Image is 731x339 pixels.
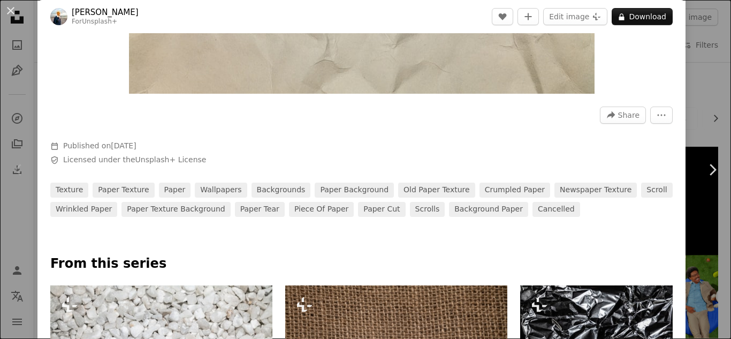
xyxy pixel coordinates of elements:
a: Next [694,118,731,221]
button: Add to Collection [517,8,539,25]
a: paper texture [93,183,154,198]
a: scroll [641,183,672,198]
a: [PERSON_NAME] [72,7,139,18]
a: crumpled paper [479,183,550,198]
a: paper cut [358,202,405,217]
a: old paper texture [398,183,475,198]
span: Published on [63,141,136,150]
a: paper texture background [121,202,230,217]
a: texture [50,183,88,198]
time: February 6, 2023 at 10:09:45 PM GMT+6 [111,141,136,150]
a: background paper [449,202,528,217]
button: More Actions [650,107,673,124]
a: Unsplash+ [82,18,117,25]
button: Like [492,8,513,25]
a: cancelled [532,202,580,217]
img: Go to Simon Maage's profile [50,8,67,25]
a: piece of paper [289,202,354,217]
a: backgrounds [252,183,311,198]
div: For [72,18,139,26]
button: Download [612,8,673,25]
a: wrinkled paper [50,202,117,217]
span: Share [618,107,639,123]
a: newspaper texture [554,183,637,198]
button: Edit image [543,8,607,25]
a: paper tear [235,202,285,217]
a: paper [159,183,191,198]
p: From this series [50,255,673,273]
a: wallpapers [195,183,247,198]
a: scrolls [410,202,445,217]
a: paper background [315,183,394,198]
button: Share this image [600,107,646,124]
a: Unsplash+ License [135,155,207,164]
span: Licensed under the [63,155,206,165]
